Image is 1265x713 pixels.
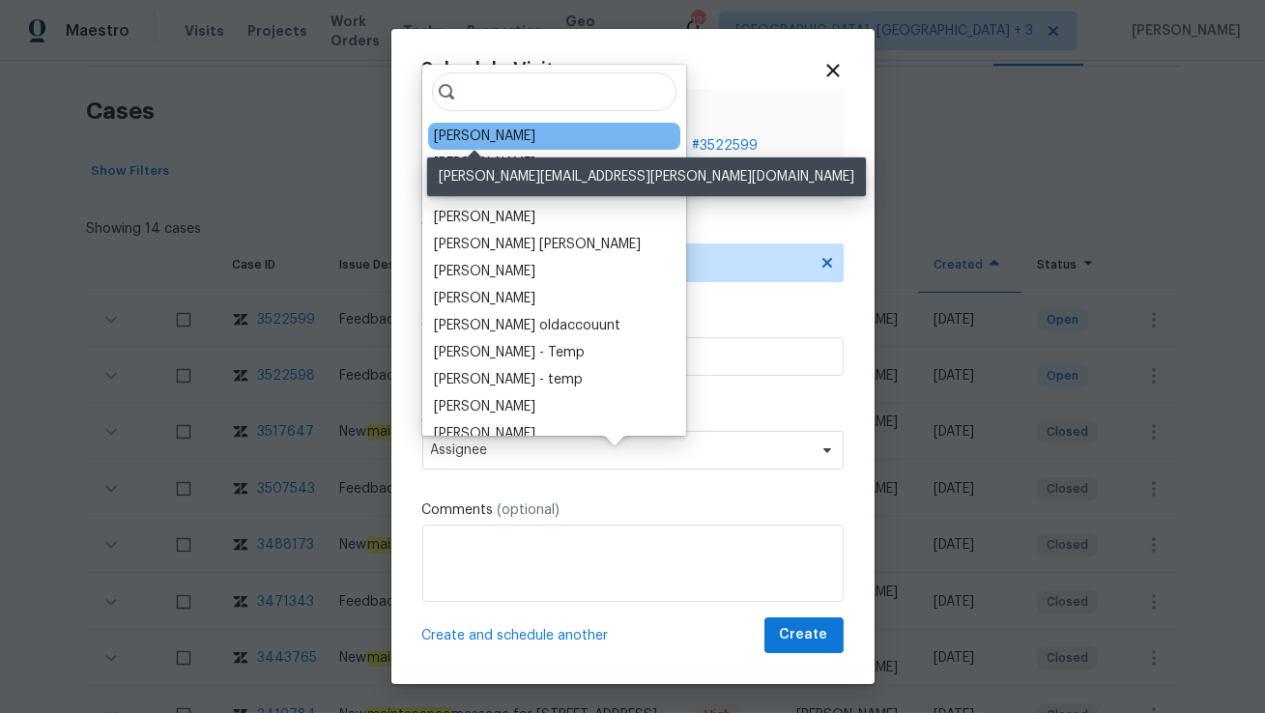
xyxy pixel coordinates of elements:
span: Create [780,623,828,647]
div: [PERSON_NAME] [434,397,535,416]
div: [PERSON_NAME] - temp [434,370,583,389]
div: [PERSON_NAME] oldaccouunt [434,316,620,335]
div: [PERSON_NAME] [434,424,535,443]
span: Case [598,104,828,130]
div: [PERSON_NAME][EMAIL_ADDRESS][PERSON_NAME][DOMAIN_NAME] [427,157,866,196]
div: [PERSON_NAME] [434,127,535,146]
span: Create and schedule another [422,626,609,645]
span: Close [822,60,844,81]
div: [PERSON_NAME] - Temp [434,343,585,362]
label: Comments [422,500,844,520]
button: Create [764,617,844,653]
span: # 3522599 [693,136,759,156]
div: [PERSON_NAME] [434,208,535,227]
span: Schedule Visit [422,61,555,80]
span: Assignee [431,442,810,458]
span: (optional) [498,503,561,517]
div: [PERSON_NAME] [434,154,535,173]
div: [PERSON_NAME] [434,262,535,281]
div: [PERSON_NAME] [434,289,535,308]
div: [PERSON_NAME] [PERSON_NAME] [434,235,641,254]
